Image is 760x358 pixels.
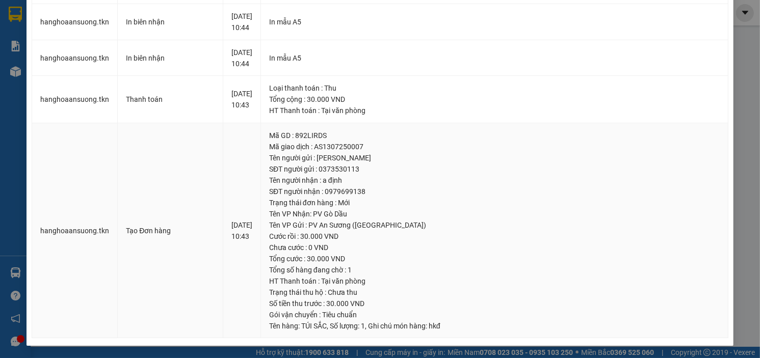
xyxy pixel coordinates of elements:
div: Trạng thái thu hộ : Chưa thu [269,287,720,298]
div: Mã giao dịch : AS1307250007 [269,141,720,152]
div: Tổng số hàng đang chờ : 1 [269,264,720,276]
div: [DATE] 10:43 [231,88,252,111]
div: HT Thanh toán : Tại văn phòng [269,105,720,116]
div: Mã GD : 892LIRDS [269,130,720,141]
td: hanghoaansuong.tkn [32,123,118,339]
div: Thanh toán [126,94,215,105]
span: 1 [361,322,365,330]
span: hkđ [429,322,440,330]
div: [DATE] 10:44 [231,11,252,33]
div: Tổng cộng : 30.000 VND [269,94,720,105]
td: hanghoaansuong.tkn [32,40,118,76]
div: Tên người gửi : [PERSON_NAME] [269,152,720,163]
td: hanghoaansuong.tkn [32,4,118,40]
div: In mẫu A5 [269,52,720,64]
span: TÚI SẮC [301,322,327,330]
div: Tên người nhận : a định [269,175,720,186]
div: In mẫu A5 [269,16,720,27]
div: Tổng cước : 30.000 VND [269,253,720,264]
div: Cước rồi : 30.000 VND [269,231,720,242]
div: Tên VP Gửi : PV An Sương ([GEOGRAPHIC_DATA]) [269,219,720,231]
td: hanghoaansuong.tkn [32,76,118,123]
div: Gói vận chuyển : Tiêu chuẩn [269,309,720,320]
div: Tên hàng: , Số lượng: , Ghi chú món hàng: [269,320,720,332]
div: In biên nhận [126,52,215,64]
div: SĐT người nhận : 0979699138 [269,186,720,197]
div: Số tiền thu trước : 30.000 VND [269,298,720,309]
div: [DATE] 10:44 [231,47,252,69]
div: HT Thanh toán : Tại văn phòng [269,276,720,287]
div: Chưa cước : 0 VND [269,242,720,253]
div: Trạng thái đơn hàng : Mới [269,197,720,208]
div: Tạo Đơn hàng [126,225,215,236]
div: [DATE] 10:43 [231,219,252,242]
div: In biên nhận [126,16,215,27]
div: SĐT người gửi : 0373530113 [269,163,720,175]
div: Loại thanh toán : Thu [269,82,720,94]
div: Tên VP Nhận: PV Gò Dầu [269,208,720,219]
